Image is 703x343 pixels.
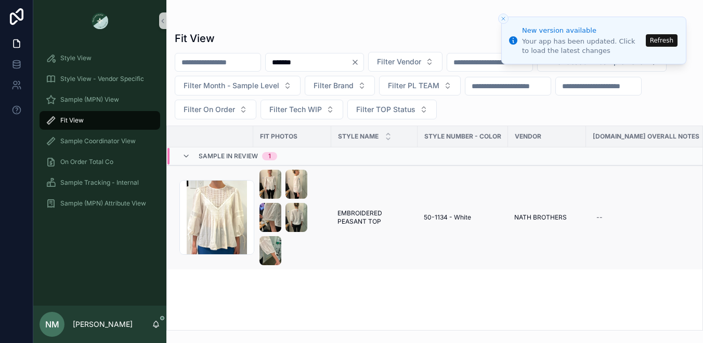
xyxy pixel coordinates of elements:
button: Select Button [175,100,256,119]
span: Filter On Order [184,104,235,115]
div: -- [596,213,603,222]
span: STYLE NAME [338,132,379,141]
img: 5E390931-0C71-43FD-BCB5-8A057221303F_4_5005_c.jpeg [285,203,307,232]
span: Sample Tracking - Internal [60,179,139,187]
a: Style View [40,49,160,67]
button: Close toast [498,13,509,24]
div: scrollable content [33,42,166,226]
a: Fit View [40,111,160,130]
span: Fit Photos [260,132,297,141]
a: NATH BROTHERS [514,213,580,222]
a: Sample Coordinator View [40,132,160,150]
a: EMBROIDERED PEASANT TOP [337,209,411,226]
a: Sample Tracking - Internal [40,173,160,192]
button: Select Button [379,76,461,95]
p: [PERSON_NAME] [73,319,133,330]
div: New version available [522,25,643,36]
span: Filter Brand [314,80,354,91]
img: App logo [92,12,108,29]
img: EE48D5EF-EBB8-4040-9425-E13E37C75A0C_4_5005_c.jpeg [259,236,281,265]
a: Sample (MPN) Attribute View [40,194,160,213]
span: On Order Total Co [60,158,113,166]
span: 50-1134 - White [424,213,471,222]
span: Style Number - Color [424,132,501,141]
a: On Order Total Co [40,153,160,171]
button: Clear [351,58,363,66]
span: Sample (MPN) Attribute View [60,199,146,208]
button: Select Button [175,76,301,95]
span: Sample (MPN) View [60,95,119,104]
div: 1 [268,152,271,160]
a: Sample (MPN) View [40,90,160,109]
img: AA7DF6DA-BA70-4E3C-883B-08EE09FAFBDB_4_5005_c.jpeg [259,203,281,232]
button: Select Button [261,100,343,119]
span: Vendor [515,132,541,141]
span: Style View - Vendor Specific [60,75,144,83]
span: NATH BROTHERS [514,213,567,222]
button: Refresh [646,34,678,47]
button: Select Button [368,52,442,72]
span: Fit View [60,116,84,125]
span: Filter TOP Status [356,104,415,115]
span: Sample In Review [199,152,258,160]
a: 50-1134 - White [424,213,502,222]
span: NM [45,318,59,331]
button: Select Button [347,100,437,119]
span: Filter Vendor [377,57,421,67]
span: Filter Tech WIP [269,104,322,115]
span: Filter PL TEAM [388,80,439,91]
div: Your app has been updated. Click to load the latest changes [522,37,643,56]
a: Style View - Vendor Specific [40,70,160,88]
span: [DOMAIN_NAME] Overall Notes [593,132,699,141]
span: Filter Month - Sample Level [184,80,279,91]
span: Style View [60,54,92,62]
img: 9F914E67-0F04-46CE-9FE5-25DC87C30E36_4_5005_c.jpeg [259,170,281,199]
button: Select Button [305,76,375,95]
h1: Fit View [175,31,215,46]
a: 9F914E67-0F04-46CE-9FE5-25DC87C30E36_4_5005_c.jpeg13AE6672-B3E3-4263-BA5F-D5FCAF3EADFD_4_5005_c.j... [259,170,325,265]
span: Sample Coordinator View [60,137,136,145]
img: 13AE6672-B3E3-4263-BA5F-D5FCAF3EADFD_4_5005_c.jpeg [285,170,307,199]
